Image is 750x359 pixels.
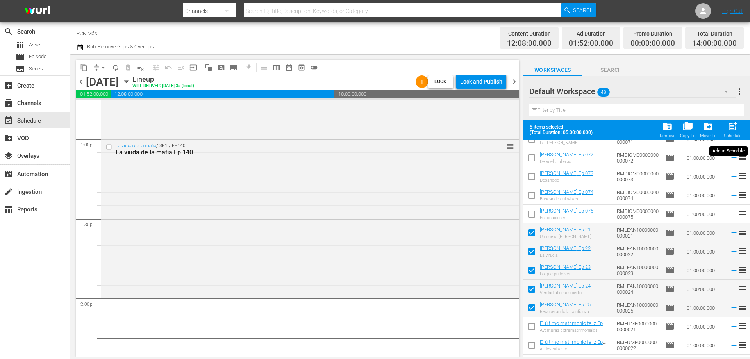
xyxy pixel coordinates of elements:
span: 10:00:00.000 [334,90,519,98]
span: 1 [416,79,428,85]
span: Series [29,65,43,73]
span: 5 items selected [530,124,596,130]
button: Lock [428,75,453,88]
div: Schedule [724,133,741,138]
a: Sign Out [722,8,743,14]
span: movie [665,228,675,238]
span: reorder [738,209,748,218]
div: Ad Duration [569,28,613,39]
span: reorder [738,190,748,200]
div: Content Duration [507,28,552,39]
button: Move To [698,119,719,141]
span: chevron_left [76,77,86,87]
div: Verdad al descubierto [540,290,591,295]
div: Al descubierto [540,346,611,352]
span: Remove Gaps & Overlaps [90,61,109,74]
button: Search [561,3,596,17]
span: Episode [665,247,675,256]
svg: Add to Schedule [730,285,738,293]
span: 12:08:00.000 [111,90,334,98]
span: reorder [738,340,748,350]
span: movie [665,266,675,275]
span: Bulk Remove Gaps & Overlaps [86,44,154,50]
span: Week Calendar View [270,61,283,74]
button: reorder [506,142,514,150]
span: Search [4,27,13,36]
span: reorder [738,321,748,331]
div: Ensoñaciones [540,215,593,220]
svg: Add to Schedule [730,229,738,237]
span: menu [5,6,14,16]
div: [DATE] [86,75,119,88]
div: Recuperando la confianza [540,309,591,314]
span: Create [4,81,13,90]
div: Buscando culpables [540,196,593,202]
div: Un nuevo [PERSON_NAME] [540,234,591,239]
a: La viuda de la mafia [116,143,156,148]
td: 01:00:00.000 [684,223,727,242]
svg: Add to Schedule [730,191,738,200]
span: reorder [738,265,748,275]
td: 01:00:00.000 [684,317,727,336]
button: Copy To [678,119,698,141]
td: RMDIOM00000000000074 [614,186,662,205]
td: 01:00:00.000 [684,205,727,223]
span: Channels [4,98,13,108]
button: more_vert [735,82,744,101]
span: movie_filter [4,170,13,179]
td: 01:00:00.000 [684,186,727,205]
span: autorenew_outlined [112,64,120,71]
td: RMLEAN10000000000024 [614,280,662,298]
a: [PERSON_NAME] Ep 21 [540,227,591,232]
span: table_chart [4,205,13,214]
td: RMDIOM00000000000073 [614,167,662,186]
span: Lock [431,78,450,86]
div: Lineup [132,75,194,84]
span: 24 hours Lineup View is OFF [308,61,320,74]
div: Copy To [680,133,695,138]
span: date_range_outlined [285,64,293,71]
a: El último matrimonio feliz Ep 021 [540,320,606,332]
span: auto_awesome_motion_outlined [205,64,212,71]
span: content_copy [80,64,88,71]
td: 01:00:00.000 [684,261,727,280]
td: RMDIOM00000000000072 [614,148,662,167]
div: La viruela [540,253,591,258]
span: Episode [16,52,25,62]
span: reorder [738,153,748,162]
a: [PERSON_NAME] Ep 25 [540,302,591,307]
a: [PERSON_NAME] Ep 23 [540,264,591,270]
svg: Add to Schedule [730,172,738,181]
span: reorder [738,246,748,256]
span: input [189,64,197,71]
span: Search [582,65,641,75]
button: Schedule [721,119,744,141]
td: 01:00:00.000 [684,280,727,298]
span: Workspaces [523,65,582,75]
span: Select an event to delete [122,61,134,74]
td: RMDIOM00000000000075 [614,205,662,223]
span: Asset [29,41,42,49]
svg: Add to Schedule [730,322,738,331]
span: arrow_drop_down [99,64,107,71]
span: Episode [29,53,46,61]
div: Default Workspace [529,80,736,102]
a: [PERSON_NAME] Ep 22 [540,245,591,251]
td: 01:00:00.000 [684,298,727,317]
td: RMLEAN10000000000025 [614,298,662,317]
a: [PERSON_NAME] Ep 074 [540,189,593,195]
div: WILL DELIVER: [DATE] 3a (local) [132,84,194,89]
span: drive_file_move [703,121,713,132]
span: Update Metadata from Key Asset [187,61,200,74]
span: Series [16,64,25,73]
a: [PERSON_NAME] Ep 075 [540,208,593,214]
a: [PERSON_NAME] Ep 24 [540,283,591,289]
span: (Total Duration: 05:00:00.000) [530,130,596,135]
div: Lo que pudo ser... [540,271,591,277]
div: De vuelta al vicio [540,159,593,164]
span: Episode [665,172,675,181]
td: 01:00:00.000 [684,167,727,186]
span: Clear Lineup [134,61,147,74]
span: post_add [727,121,738,132]
span: toggle_off [310,64,318,71]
